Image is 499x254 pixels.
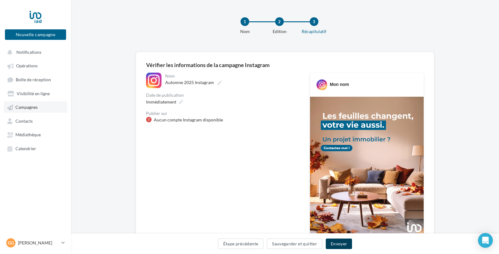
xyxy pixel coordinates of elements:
[326,239,352,249] button: Envoyer
[294,28,334,35] div: Récapitulatif
[16,77,51,82] span: Boîte de réception
[8,240,14,246] span: Gg
[5,29,66,40] button: Nouvelle campagne
[15,118,33,124] span: Contacts
[4,74,67,85] a: Boîte de réception
[4,101,67,112] a: Campagnes
[146,99,176,104] span: Immédiatement
[15,146,36,151] span: Calendrier
[4,46,65,57] button: Notifications
[260,28,299,35] div: Edition
[478,233,493,248] div: Open Intercom Messenger
[310,17,318,26] div: 3
[275,17,284,26] div: 2
[4,60,67,71] a: Opérations
[165,74,299,78] div: Nom
[218,239,264,249] button: Étape précédente
[16,49,41,55] span: Notifications
[4,143,67,154] a: Calendrier
[146,62,424,68] div: Vérifier les informations de la campagne Instagram
[5,237,66,249] a: Gg [PERSON_NAME]
[241,17,249,26] div: 1
[4,115,67,126] a: Contacts
[16,63,38,69] span: Opérations
[267,239,322,249] button: Sauvegarder et quitter
[4,129,67,140] a: Médiathèque
[18,240,59,246] p: [PERSON_NAME]
[15,132,41,138] span: Médiathèque
[146,111,300,116] div: Publier sur
[146,93,300,97] div: Date de publication
[330,81,349,87] div: Mon nom
[225,28,265,35] div: Nom
[17,91,50,96] span: Visibilité en ligne
[15,105,38,110] span: Campagnes
[154,117,223,123] div: Aucun compte Instagram disponible
[4,88,67,99] a: Visibilité en ligne
[165,80,214,85] span: Automne 2025 Instagram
